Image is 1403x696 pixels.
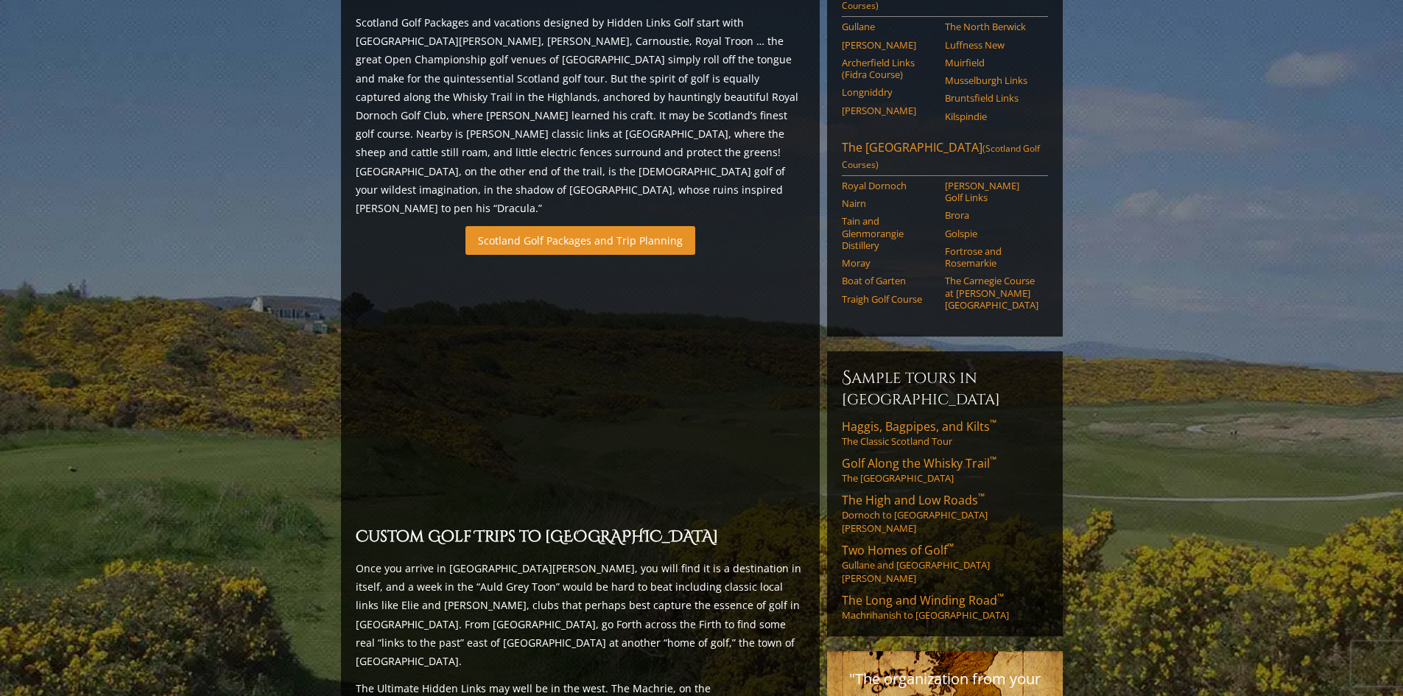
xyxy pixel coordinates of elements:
span: The High and Low Roads [842,492,985,508]
span: The Long and Winding Road [842,592,1004,608]
h2: Custom Golf Trips to [GEOGRAPHIC_DATA] [356,525,805,550]
a: Luffness New [945,39,1038,51]
a: The Long and Winding Road™Machrihanish to [GEOGRAPHIC_DATA] [842,592,1048,622]
sup: ™ [990,417,996,429]
a: Kilspindie [945,110,1038,122]
span: Golf Along the Whisky Trail [842,455,996,471]
a: Fortrose and Rosemarkie [945,245,1038,270]
sup: ™ [947,541,954,553]
a: Scotland Golf Packages and Trip Planning [465,226,695,255]
a: Musselburgh Links [945,74,1038,86]
a: Golf Along the Whisky Trail™The [GEOGRAPHIC_DATA] [842,455,1048,485]
a: Traigh Golf Course [842,293,935,305]
a: Boat of Garten [842,275,935,287]
span: Haggis, Bagpipes, and Kilts [842,418,996,435]
sup: ™ [997,591,1004,603]
span: (Scotland Golf Courses) [842,142,1040,171]
a: Gullane [842,21,935,32]
a: The Carnegie Course at [PERSON_NAME][GEOGRAPHIC_DATA] [945,275,1038,311]
a: The North Berwick [945,21,1038,32]
a: Brora [945,209,1038,221]
iframe: Sir-Nick-favorite-Open-Rota-Venues [356,264,805,516]
a: Royal Dornoch [842,180,935,191]
a: The [GEOGRAPHIC_DATA](Scotland Golf Courses) [842,139,1048,176]
a: Muirfield [945,57,1038,68]
a: Tain and Glenmorangie Distillery [842,215,935,251]
p: Once you arrive in [GEOGRAPHIC_DATA][PERSON_NAME], you will find it is a destination in itself, a... [356,559,805,670]
a: The High and Low Roads™Dornoch to [GEOGRAPHIC_DATA][PERSON_NAME] [842,492,1048,535]
span: Two Homes of Golf [842,542,954,558]
a: [PERSON_NAME] [842,105,935,116]
a: [PERSON_NAME] Golf Links [945,180,1038,204]
sup: ™ [990,454,996,466]
a: Archerfield Links (Fidra Course) [842,57,935,81]
a: [PERSON_NAME] [842,39,935,51]
a: Golspie [945,228,1038,239]
p: Scotland Golf Packages and vacations designed by Hidden Links Golf start with [GEOGRAPHIC_DATA][P... [356,13,805,217]
a: Moray [842,257,935,269]
a: Haggis, Bagpipes, and Kilts™The Classic Scotland Tour [842,418,1048,448]
a: Nairn [842,197,935,209]
sup: ™ [978,491,985,503]
h6: Sample Tours in [GEOGRAPHIC_DATA] [842,366,1048,409]
a: Longniddry [842,86,935,98]
a: Two Homes of Golf™Gullane and [GEOGRAPHIC_DATA][PERSON_NAME] [842,542,1048,585]
a: Bruntsfield Links [945,92,1038,104]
